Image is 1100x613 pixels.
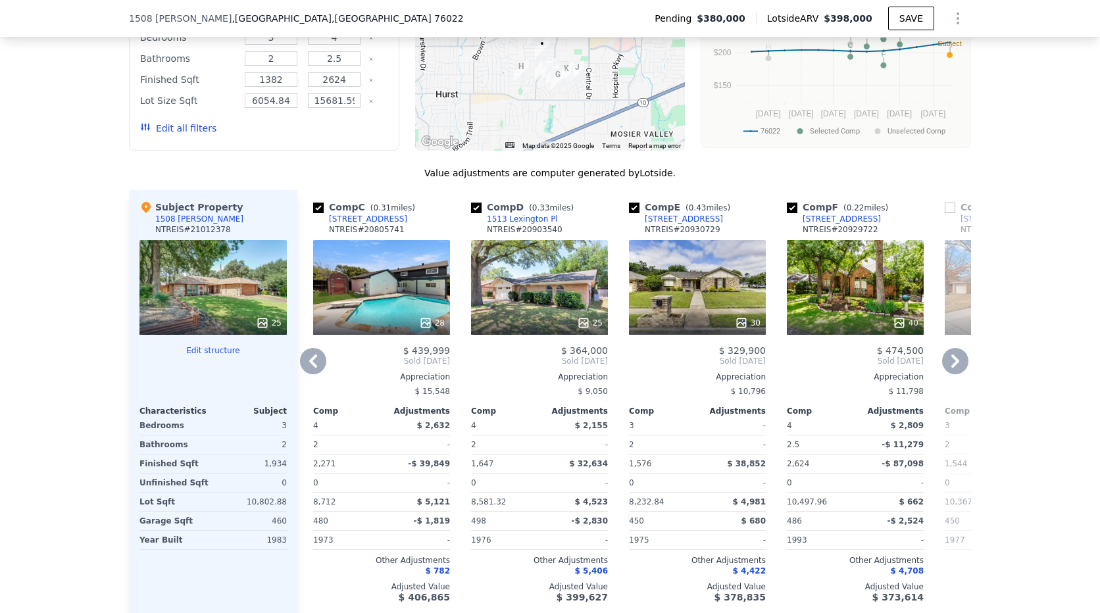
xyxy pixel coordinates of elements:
[697,12,745,25] span: $380,000
[629,555,766,566] div: Other Adjustments
[368,99,374,104] button: Clear
[575,497,608,506] span: $ 4,523
[313,214,407,224] a: [STREET_ADDRESS]
[559,62,574,84] div: 941 Chattanooga Dr
[417,421,450,430] span: $ 2,632
[313,581,450,592] div: Adjusted Value
[365,203,420,212] span: ( miles)
[766,43,771,51] text: H
[575,421,608,430] span: $ 2,155
[155,214,243,224] div: 1508 [PERSON_NAME]
[787,201,893,214] div: Comp F
[733,497,766,506] span: $ 4,981
[139,201,243,214] div: Subject Property
[139,406,213,416] div: Characteristics
[824,13,872,24] span: $398,000
[471,356,608,366] span: Sold [DATE]
[313,435,379,454] div: 2
[139,345,287,356] button: Edit structure
[787,478,792,487] span: 0
[542,531,608,549] div: -
[408,459,450,468] span: -$ 39,849
[140,91,237,110] div: Lot Size Sqft
[787,406,855,416] div: Comp
[535,37,549,59] div: 1508 Donna Ln
[810,127,860,135] text: Selected Comp
[741,516,766,526] span: $ 680
[887,109,912,118] text: [DATE]
[546,63,561,86] div: 941 Columbus Ct
[787,421,792,430] span: 4
[139,435,211,454] div: Bathrooms
[139,493,211,511] div: Lot Sqft
[855,406,924,416] div: Adjustments
[514,60,528,82] div: 913 Circle Ln
[216,435,287,454] div: 2
[471,435,537,454] div: 2
[858,474,924,492] div: -
[487,214,558,224] div: 1513 Lexington Pl
[700,416,766,435] div: -
[213,406,287,416] div: Subject
[368,57,374,62] button: Clear
[629,459,651,468] span: 1,576
[945,478,950,487] span: 0
[629,201,736,214] div: Comp E
[535,57,549,80] div: 1039 Boston Blvd
[569,459,608,468] span: $ 32,634
[129,166,971,180] div: Value adjustments are computer generated by Lotside .
[602,142,620,149] a: Terms (opens in new tab)
[419,316,445,330] div: 28
[384,435,450,454] div: -
[471,406,539,416] div: Comp
[578,387,608,396] span: $ 9,050
[961,224,1036,235] div: NTREIS # 20849403
[313,497,336,506] span: 8,712
[629,497,664,506] span: 8,232.84
[471,581,608,592] div: Adjusted Value
[629,581,766,592] div: Adjusted Value
[541,58,556,80] div: 1513 Lexington Pl
[256,316,282,330] div: 25
[471,531,537,549] div: 1976
[417,497,450,506] span: $ 5,121
[761,127,780,135] text: 76022
[889,387,924,396] span: $ 11,798
[216,454,287,473] div: 1,934
[313,421,318,430] span: 4
[787,214,881,224] a: [STREET_ADDRESS]
[139,474,211,492] div: Unfinished Sqft
[313,531,379,549] div: 1973
[403,345,450,356] span: $ 439,999
[628,142,681,149] a: Report a map error
[487,224,562,235] div: NTREIS # 20903540
[629,372,766,382] div: Appreciation
[787,581,924,592] div: Adjusted Value
[313,406,382,416] div: Comp
[471,459,493,468] span: 1,647
[787,356,924,366] span: Sold [DATE]
[575,566,608,576] span: $ 5,406
[945,421,950,430] span: 3
[645,224,720,235] div: NTREIS # 20930729
[629,435,695,454] div: 2
[629,516,644,526] span: 450
[920,109,945,118] text: [DATE]
[561,345,608,356] span: $ 364,000
[539,406,608,416] div: Adjustments
[313,516,328,526] span: 480
[787,459,809,468] span: 2,624
[216,416,287,435] div: 3
[629,406,697,416] div: Comp
[888,7,934,30] button: SAVE
[368,36,374,41] button: Clear
[505,142,514,148] button: Keyboard shortcuts
[838,203,893,212] span: ( miles)
[155,224,231,235] div: NTREIS # 21012378
[216,512,287,530] div: 460
[731,387,766,396] span: $ 10,796
[697,406,766,416] div: Adjustments
[858,531,924,549] div: -
[655,12,697,25] span: Pending
[945,214,1039,224] a: [STREET_ADDRESS]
